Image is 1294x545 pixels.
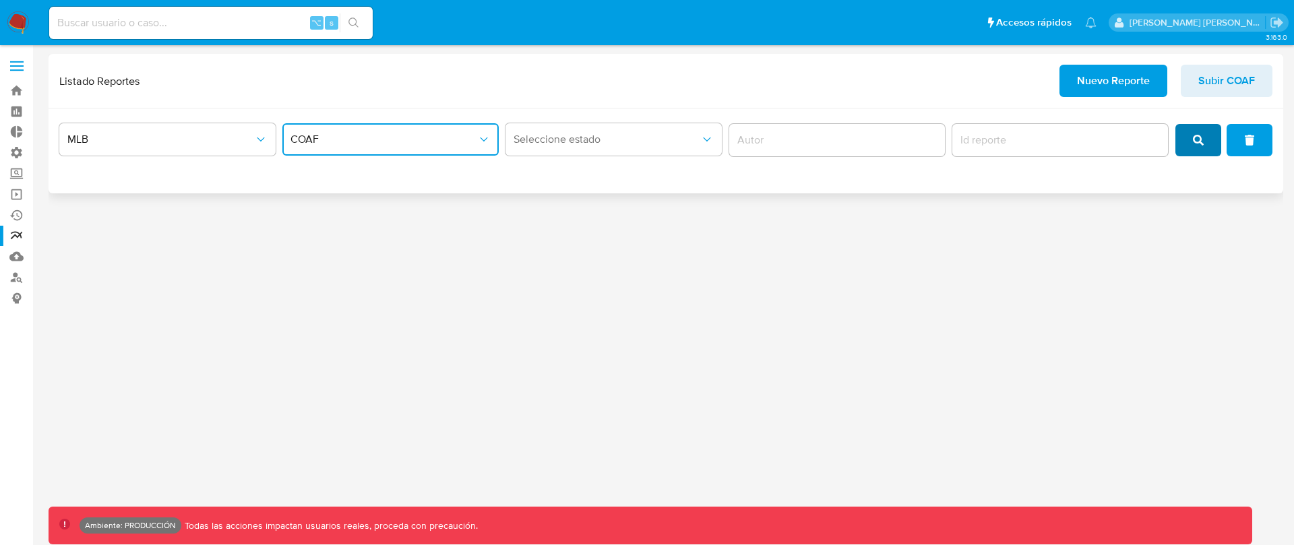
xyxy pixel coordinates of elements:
[49,14,373,32] input: Buscar usuario o caso...
[181,519,478,532] p: Todas las acciones impactan usuarios reales, proceda con precaución.
[340,13,367,32] button: search-icon
[996,15,1072,30] span: Accesos rápidos
[1270,15,1284,30] a: Salir
[330,16,334,29] span: s
[311,16,321,29] span: ⌥
[1085,17,1097,28] a: Notificaciones
[1130,16,1266,29] p: omar.guzman@mercadolibre.com.co
[85,523,176,528] p: Ambiente: PRODUCCIÓN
